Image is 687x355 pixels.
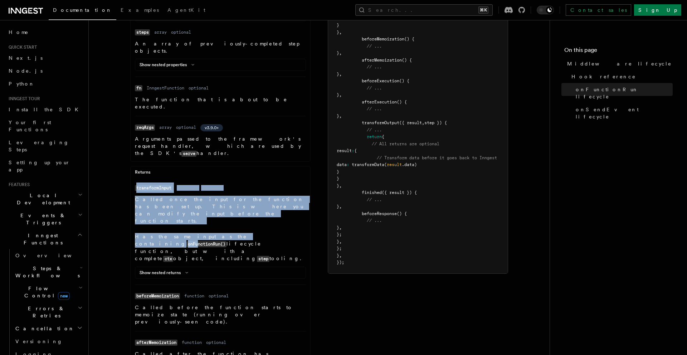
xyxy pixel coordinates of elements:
[135,40,306,54] p: An array of previously-completed step objects.
[49,2,116,20] a: Documentation
[186,241,226,247] code: onFunctionRun()
[135,340,177,346] code: afterMemoization
[140,62,197,68] button: Show nested properties
[367,16,377,21] span: .map
[399,120,422,125] span: ({ result
[13,265,80,279] span: Steps & Workflows
[352,148,354,153] span: :
[347,162,349,167] span: :
[6,212,78,226] span: Events & Triggers
[367,86,382,91] span: // ...
[339,253,342,258] span: ,
[362,190,382,195] span: finished
[9,140,69,152] span: Leveraging Steps
[337,169,339,174] span: }
[409,16,412,21] span: {
[362,58,402,63] span: afterMemoization
[367,197,382,202] span: // ...
[634,4,681,16] a: Sign Up
[339,72,342,77] span: ,
[367,127,382,132] span: // ...
[6,103,84,116] a: Install the SDK
[564,46,673,57] h4: On this page
[576,86,673,100] span: onFunctionRun lifecycle
[576,106,673,120] span: onSendEvent lifecycle
[135,293,180,299] code: beforeMemoization
[337,30,339,35] span: }
[337,225,339,230] span: }
[135,233,306,262] p: Has the same input as the containing lifecycle function, but with a complete object, including to...
[367,44,382,49] span: // ...
[564,57,673,70] a: Middleware lifecycle
[184,293,204,299] dd: function
[6,192,78,206] span: Local Development
[339,225,342,230] span: ,
[422,120,424,125] span: ,
[362,99,397,104] span: afterExecution
[131,169,310,178] div: Returns
[337,183,339,188] span: }
[6,156,84,176] a: Setting up your app
[367,64,382,69] span: // ...
[362,37,404,42] span: beforeMemoization
[362,211,397,216] span: beforeResponse
[424,120,447,125] span: step }) {
[387,162,402,167] span: result
[209,293,229,299] dd: optional
[367,218,382,223] span: // ...
[9,160,70,172] span: Setting up your app
[337,113,339,118] span: }
[339,204,342,209] span: ,
[402,162,417,167] span: .data)
[171,29,191,35] dd: optional
[337,92,339,97] span: }
[167,7,205,13] span: AgentKit
[9,68,43,74] span: Node.js
[9,81,35,87] span: Python
[135,96,306,110] p: The function that is about to be executed.
[9,107,83,112] span: Install the SDK
[6,44,37,50] span: Quick start
[337,50,339,55] span: }
[53,7,112,13] span: Documentation
[337,16,349,21] span: steps
[339,30,342,35] span: ,
[135,196,306,224] p: Called once the input for the function has been set up. This is where you can modify the input be...
[13,285,79,299] span: Flow Control
[206,340,226,345] dd: optional
[181,151,196,157] code: serve
[13,325,74,332] span: Cancellation
[354,16,367,21] span: steps
[6,96,40,102] span: Inngest tour
[189,85,209,91] dd: optional
[257,256,269,262] code: step
[337,23,339,28] span: }
[569,70,673,83] a: Hook reference
[154,29,167,35] dd: array
[397,211,407,216] span: () {
[135,125,155,131] code: reqArgs
[13,282,84,302] button: Flow Controlnew
[478,6,488,14] kbd: ⌘K
[13,322,84,335] button: Cancellation
[567,60,672,67] span: Middleware lifecycle
[135,304,306,325] p: Called before the function starts to memoize state (running over previously-seen code).
[9,55,43,61] span: Next.js
[337,72,339,77] span: }
[6,26,84,39] a: Home
[339,92,342,97] span: ,
[337,260,344,265] span: });
[337,162,347,167] span: data
[6,136,84,156] a: Leveraging Steps
[176,125,196,130] dd: optional
[377,16,404,21] span: (({ data })
[337,239,339,244] span: }
[201,185,221,191] dd: optional
[367,106,382,111] span: // ...
[337,253,339,258] span: }
[6,52,84,64] a: Next.js
[121,7,159,13] span: Examples
[571,73,636,80] span: Hook reference
[135,85,142,91] code: fn
[6,232,77,246] span: Inngest Functions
